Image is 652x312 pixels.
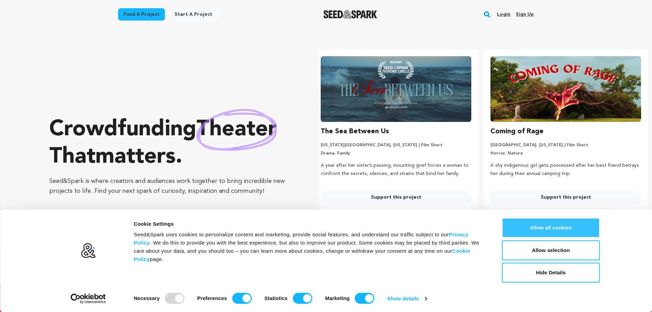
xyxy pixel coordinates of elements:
[321,191,471,203] a: Support this project
[321,162,471,178] p: A year after her sister’s passing, mounting grief forces a woman to confront the secrets, silence...
[134,220,487,228] div: Cookie Settings
[490,191,641,203] a: Support this project
[196,109,277,150] img: hand sketched image
[49,116,292,171] p: Crowdfunding that .
[321,56,471,122] img: The Sea Between Us image
[265,295,288,301] strong: Statistics
[134,295,160,301] strong: Necessary
[325,295,350,301] strong: Marketing
[490,142,641,148] p: [GEOGRAPHIC_DATA], [US_STATE] | Film Short
[502,263,600,283] button: Hide Details
[387,294,427,304] a: Show details
[323,10,377,18] a: Seed&Spark Homepage
[95,146,176,168] span: matters
[323,10,377,18] img: Seed&Spark Logo Dark Mode
[49,176,292,196] p: Seed&Spark is where creators and audiences work together to bring incredible new projects to life...
[134,230,487,263] div: Seed&Spark uses cookies to personalize content and marketing, provide social features, and unders...
[197,295,227,301] strong: Preferences
[321,142,471,148] p: [US_STATE][GEOGRAPHIC_DATA], [US_STATE] | Film Short
[516,9,534,20] a: Sign up
[490,151,641,156] p: Horror, Nature
[58,294,118,304] a: Usercentrics Cookiebot - opens in a new window
[490,56,641,122] img: Coming of Rage image
[497,9,510,20] a: Login
[502,240,600,260] button: Allow selection
[321,126,389,137] h3: The Sea Between Us
[169,8,218,21] a: Start a project
[80,243,96,259] img: logo
[321,151,471,156] p: Drama, Family
[490,162,641,178] p: A shy indigenous girl gets possessed after her best friend betrays her during their annual campin...
[118,8,165,21] a: Fund a project
[502,218,600,238] button: Allow all cookies
[490,126,544,137] h3: Coming of Rage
